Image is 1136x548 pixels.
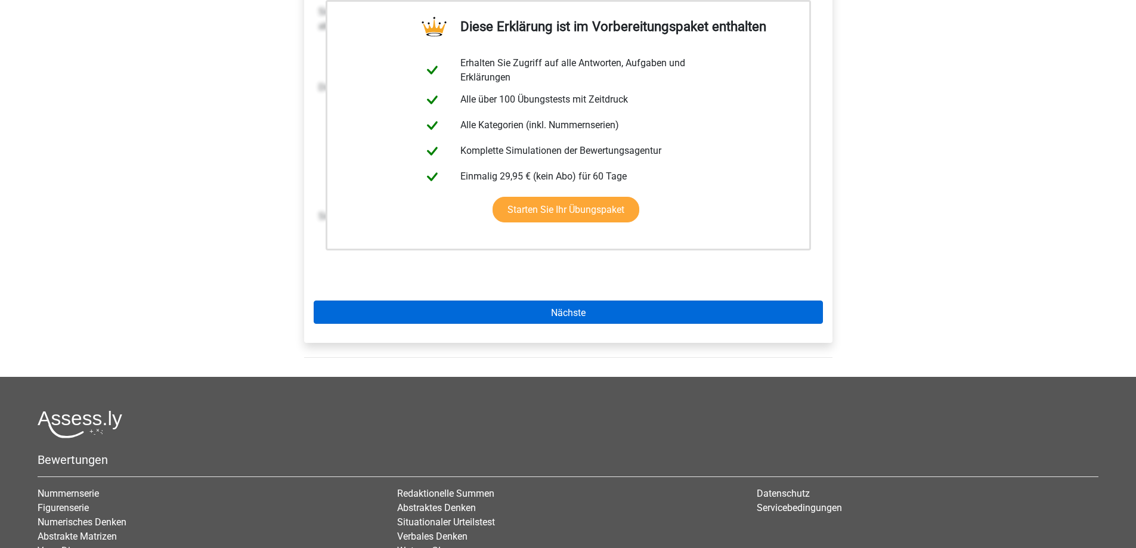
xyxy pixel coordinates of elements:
a: Starten Sie Ihr Übungspaket [493,197,639,222]
a: Nummernserie [38,488,99,499]
a: Servicebedingungen [757,502,842,513]
font: Sie sehen, dass 15 abgezogen werden muss, um das richtige Ergebnis zu erhalten. Die Antwort laute... [318,210,776,222]
a: Nächste [314,301,823,324]
font: Bewertungen [38,453,108,467]
font: Nächste [551,306,586,318]
a: Numerisches Denken [38,516,126,528]
a: Abstrakte Matrizen [38,531,117,542]
img: Monotonous_Example_3.png [318,43,524,71]
a: Datenschutz [757,488,810,499]
img: Assessly-Logo [38,410,122,438]
a: Abstraktes Denken [397,502,476,513]
a: Figurenserie [38,502,89,513]
font: Sie können die gleiche Art von Sequenz auch in einer Reihe finden, in der die Zahlen mehr oder we... [318,6,802,32]
a: Situationaler Urteilstest [397,516,495,528]
a: Redaktionelle Summen [397,488,494,499]
a: Verbales Denken [397,531,468,542]
font: Diese Reihe lösen Sie analog zu den Beispielen 1 und 2: [318,82,552,93]
img: Monotonous_Example_3_2.png [318,104,524,200]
